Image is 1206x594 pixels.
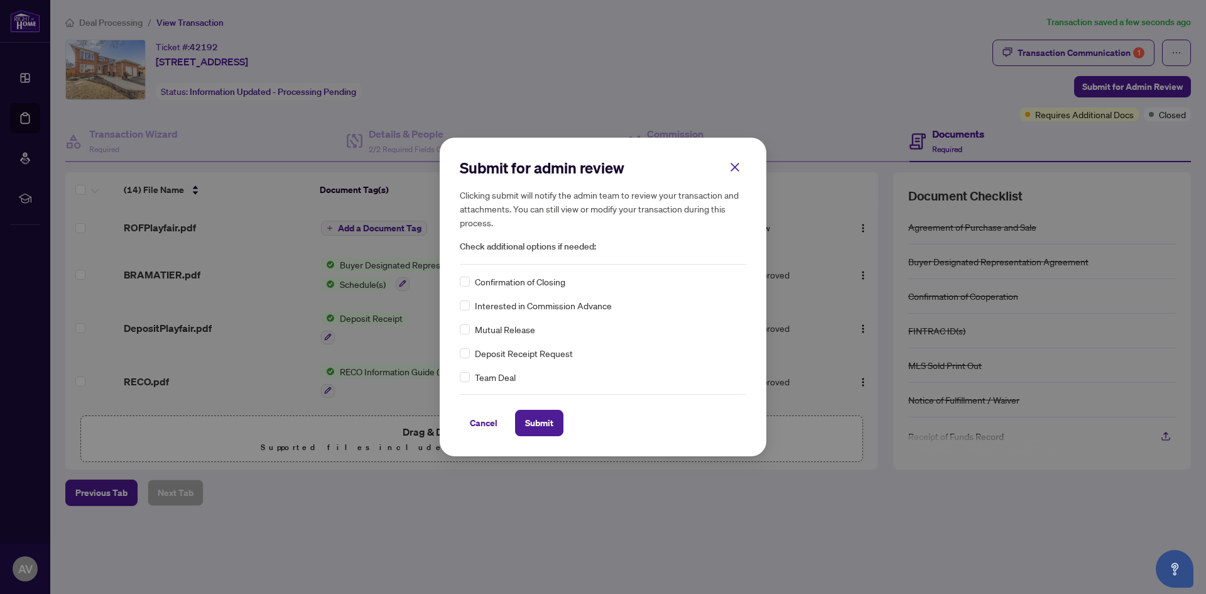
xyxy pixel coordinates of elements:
[729,162,741,173] span: close
[1156,550,1193,588] button: Open asap
[475,346,573,360] span: Deposit Receipt Request
[460,410,508,436] button: Cancel
[460,188,746,229] h5: Clicking submit will notify the admin team to review your transaction and attachments. You can st...
[475,322,535,336] span: Mutual Release
[475,370,516,384] span: Team Deal
[525,413,553,433] span: Submit
[475,299,612,312] span: Interested in Commission Advance
[515,410,563,436] button: Submit
[475,275,565,289] span: Confirmation of Closing
[460,158,746,178] h2: Submit for admin review
[470,413,497,433] span: Cancel
[460,239,746,254] span: Check additional options if needed:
